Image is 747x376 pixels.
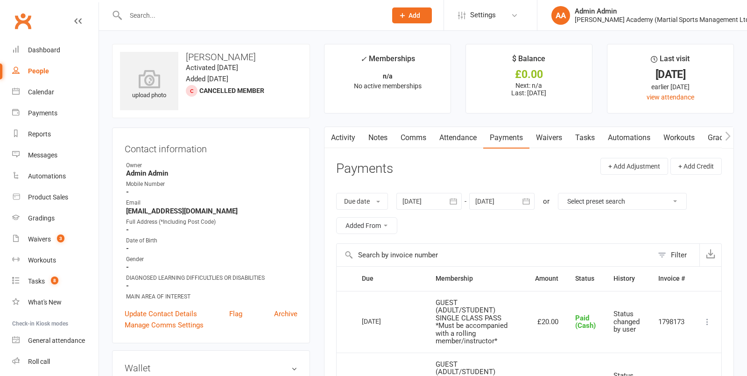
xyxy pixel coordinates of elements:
[12,166,99,187] a: Automations
[567,267,606,291] th: Status
[199,87,264,94] span: Cancelled member
[360,55,366,64] i: ✓
[12,292,99,313] a: What's New
[650,291,693,353] td: 1798173
[28,298,62,306] div: What's New
[657,127,701,149] a: Workouts
[28,172,66,180] div: Automations
[186,64,238,72] time: Activated [DATE]
[671,249,687,261] div: Filter
[28,130,51,138] div: Reports
[601,127,657,149] a: Automations
[229,308,242,319] a: Flag
[57,234,64,242] span: 3
[12,351,99,372] a: Roll call
[126,244,297,253] strong: -
[28,151,57,159] div: Messages
[28,46,60,54] div: Dashboard
[126,199,297,207] div: Email
[383,72,393,80] strong: n/a
[569,127,601,149] a: Tasks
[123,9,380,22] input: Search...
[529,127,569,149] a: Waivers
[12,250,99,271] a: Workouts
[409,12,420,19] span: Add
[543,196,550,207] div: or
[28,88,54,96] div: Calendar
[125,319,204,331] a: Manage Comms Settings
[12,229,99,250] a: Waivers 3
[126,236,297,245] div: Date of Birth
[51,277,58,284] span: 8
[650,267,693,291] th: Invoice #
[28,358,50,365] div: Roll call
[12,82,99,103] a: Calendar
[12,271,99,292] a: Tasks 8
[126,207,297,215] strong: [EMAIL_ADDRESS][DOMAIN_NAME]
[392,7,432,23] button: Add
[12,103,99,124] a: Payments
[336,217,397,234] button: Added From
[527,291,567,353] td: £20.00
[28,109,57,117] div: Payments
[12,145,99,166] a: Messages
[12,208,99,229] a: Gradings
[120,52,302,62] h3: [PERSON_NAME]
[126,180,297,189] div: Mobile Number
[28,67,49,75] div: People
[126,218,297,227] div: Full Address (*Including Post Code)
[616,70,725,79] div: [DATE]
[605,267,650,291] th: History
[474,70,584,79] div: £0.00
[126,226,297,234] strong: -
[647,93,694,101] a: view attendance
[474,82,584,97] p: Next: n/a Last: [DATE]
[512,53,545,70] div: $ Balance
[28,214,55,222] div: Gradings
[126,292,297,301] div: MAIN AREA OF INTEREST
[274,308,297,319] a: Archive
[353,267,427,291] th: Due
[126,263,297,271] strong: -
[125,363,297,373] h3: Wallet
[433,127,483,149] a: Attendance
[362,127,394,149] a: Notes
[126,169,297,177] strong: Admin Admin
[670,158,722,175] button: + Add Credit
[125,140,297,154] h3: Contact information
[394,127,433,149] a: Comms
[12,330,99,351] a: General attendance kiosk mode
[12,187,99,208] a: Product Sales
[600,158,668,175] button: + Add Adjustment
[360,53,415,70] div: Memberships
[651,53,690,70] div: Last visit
[126,274,297,283] div: DIAGNOSED LEARNING DIFFICULTLIES OR DISABILITIES
[336,162,393,176] h3: Payments
[470,5,496,26] span: Settings
[120,70,178,100] div: upload photo
[186,75,228,83] time: Added [DATE]
[126,188,297,196] strong: -
[28,337,85,344] div: General attendance
[436,298,507,346] span: GUEST (ADULT/STUDENT) SINGLE CLASS PASS *Must be accompanied with a rolling member/instructor*
[324,127,362,149] a: Activity
[126,161,297,170] div: Owner
[12,40,99,61] a: Dashboard
[354,82,422,90] span: No active memberships
[28,256,56,264] div: Workouts
[616,82,725,92] div: earlier [DATE]
[11,9,35,33] a: Clubworx
[575,314,596,330] span: Paid (Cash)
[551,6,570,25] div: AA
[613,310,640,333] span: Status changed by user
[527,267,567,291] th: Amount
[483,127,529,149] a: Payments
[28,277,45,285] div: Tasks
[653,244,699,266] button: Filter
[28,235,51,243] div: Waivers
[336,193,388,210] button: Due date
[427,267,527,291] th: Membership
[12,61,99,82] a: People
[28,193,68,201] div: Product Sales
[126,255,297,264] div: Gender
